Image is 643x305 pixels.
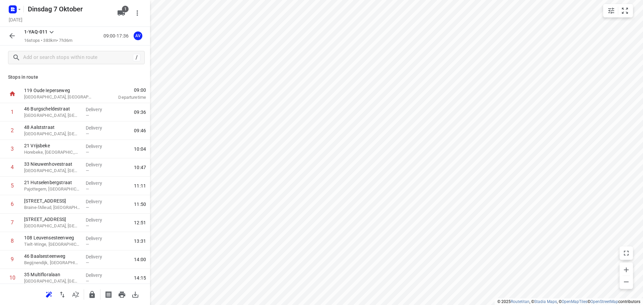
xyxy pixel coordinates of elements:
[86,106,111,113] p: Delivery
[24,241,80,248] p: Tielt-Winge, [GEOGRAPHIC_DATA]
[115,291,129,297] span: Print route
[24,253,80,259] p: 46 Baalsesteenweg
[86,125,111,131] p: Delivery
[24,142,80,149] p: 21 Vrijsbeke
[134,182,146,189] span: 11:11
[24,179,80,186] p: 21 Hutselenbergstraat
[24,278,80,285] p: [GEOGRAPHIC_DATA], [GEOGRAPHIC_DATA]
[24,216,80,223] p: [STREET_ADDRESS]
[133,54,140,61] div: /
[134,201,146,208] span: 11:50
[115,6,128,20] button: 1
[24,149,80,156] p: Horebeke, [GEOGRAPHIC_DATA]
[56,291,69,297] span: Reverse route
[6,16,25,23] h5: [DATE]
[24,223,80,229] p: [GEOGRAPHIC_DATA], [GEOGRAPHIC_DATA]
[24,105,80,112] p: 46 Burgscheldestraat
[24,234,80,241] p: 108 Leuvensesteenweg
[603,4,633,17] div: small contained button group
[134,109,146,116] span: 09:36
[86,143,111,150] p: Delivery
[102,291,115,297] span: Print shipping labels
[86,253,111,260] p: Delivery
[24,37,72,44] p: 16 stops • 383km • 7h36m
[24,94,94,100] p: [GEOGRAPHIC_DATA], [GEOGRAPHIC_DATA]
[86,205,89,210] span: —
[134,164,146,171] span: 10:47
[134,219,146,226] span: 12:51
[24,28,48,35] p: 1-YAQ-011
[24,271,80,278] p: 35 Multifloralaan
[11,182,14,189] div: 5
[134,238,146,244] span: 13:31
[534,299,557,304] a: Stadia Maps
[134,127,146,134] span: 09:46
[8,74,142,81] p: Stops in route
[24,161,80,167] p: 33 Nieuwenhovestraat
[11,127,14,134] div: 2
[134,256,146,263] span: 14:00
[86,186,89,192] span: —
[590,299,618,304] a: OpenStreetMap
[86,223,89,228] span: —
[11,146,14,152] div: 3
[24,167,80,174] p: [GEOGRAPHIC_DATA], [GEOGRAPHIC_DATA]
[86,161,111,168] p: Delivery
[11,219,14,226] div: 7
[618,4,632,17] button: Fit zoom
[511,299,529,304] a: Routetitan
[11,238,14,244] div: 8
[604,4,618,17] button: Map settings
[86,131,89,136] span: —
[497,299,640,304] li: © 2025 , © , © © contributors
[11,201,14,207] div: 6
[24,124,80,131] p: 48 Aalststraat
[24,131,80,137] p: [GEOGRAPHIC_DATA], [GEOGRAPHIC_DATA]
[9,275,15,281] div: 10
[42,291,56,297] span: Reoptimize route
[24,186,80,193] p: Pajottegem, [GEOGRAPHIC_DATA]
[86,168,89,173] span: —
[86,279,89,284] span: —
[134,275,146,281] span: 14:15
[11,109,14,115] div: 1
[129,291,142,297] span: Download route
[86,150,89,155] span: —
[24,198,80,204] p: 34 Rue des Champs du Bois
[86,235,111,242] p: Delivery
[23,53,133,63] input: Add or search stops within route
[25,4,112,14] h5: Dinsdag 7 Oktober
[24,259,80,266] p: Begijnendijk, [GEOGRAPHIC_DATA]
[11,256,14,262] div: 9
[86,260,89,265] span: —
[562,299,587,304] a: OpenMapTiles
[24,112,80,119] p: [GEOGRAPHIC_DATA], [GEOGRAPHIC_DATA]
[85,288,99,301] button: Lock route
[102,94,146,101] p: Departure time
[11,164,14,170] div: 4
[86,113,89,118] span: —
[103,32,131,40] p: 09:00-17:36
[86,198,111,205] p: Delivery
[86,242,89,247] span: —
[86,180,111,186] p: Delivery
[86,272,111,279] p: Delivery
[24,204,80,211] p: Braine-l'Alleud, [GEOGRAPHIC_DATA]
[131,29,145,43] button: AV
[134,31,142,40] div: AV
[102,87,146,93] span: 09:00
[86,217,111,223] p: Delivery
[24,87,94,94] p: 119 Oude Ieperseweg
[134,146,146,152] span: 10:04
[122,6,129,12] span: 1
